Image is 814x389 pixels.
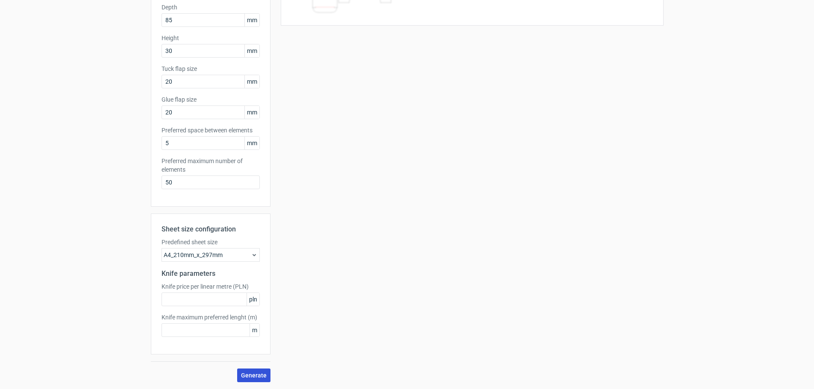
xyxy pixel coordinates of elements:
[162,313,260,322] label: Knife maximum preferred lenght (m)
[244,14,259,26] span: mm
[250,324,259,336] span: m
[162,126,260,135] label: Preferred space between elements
[162,282,260,291] label: Knife price per linear metre (PLN)
[244,137,259,149] span: mm
[162,157,260,174] label: Preferred maximum number of elements
[244,75,259,88] span: mm
[162,269,260,279] h2: Knife parameters
[244,106,259,119] span: mm
[162,238,260,246] label: Predefined sheet size
[162,3,260,12] label: Depth
[162,34,260,42] label: Height
[162,64,260,73] label: Tuck flap size
[162,248,260,262] div: A4_210mm_x_297mm
[247,293,259,306] span: pln
[162,224,260,234] h2: Sheet size configuration
[162,95,260,104] label: Glue flap size
[241,372,267,378] span: Generate
[244,44,259,57] span: mm
[237,369,270,382] button: Generate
